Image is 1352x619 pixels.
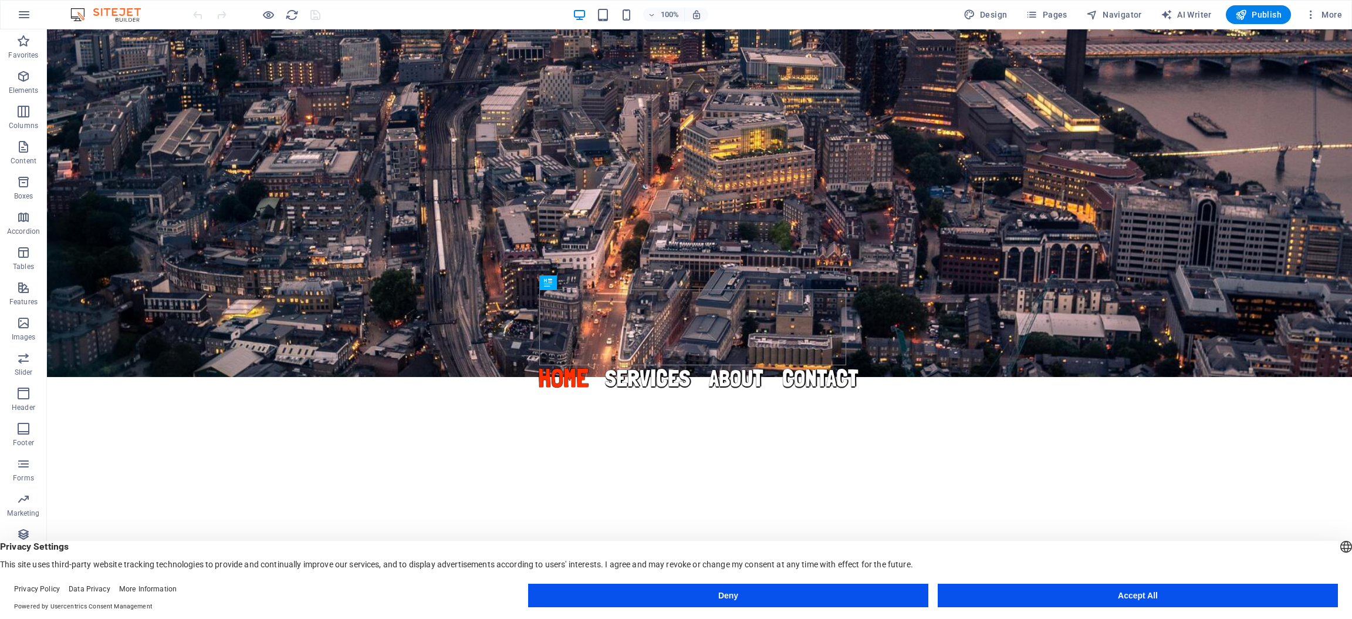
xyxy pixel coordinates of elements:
[1086,9,1142,21] span: Navigator
[67,8,156,22] img: Editor Logo
[13,473,34,483] p: Forms
[9,121,38,130] p: Columns
[8,51,38,60] p: Favorites
[12,403,35,412] p: Header
[661,8,680,22] h6: 100%
[1156,5,1216,24] button: AI Writer
[1021,5,1072,24] button: Pages
[9,297,38,307] p: Features
[1226,5,1291,24] button: Publish
[964,9,1008,21] span: Design
[13,438,34,448] p: Footer
[1300,5,1347,24] button: More
[1235,9,1282,21] span: Publish
[959,5,1012,24] button: Design
[643,8,685,22] button: 100%
[11,156,36,166] p: Content
[1161,9,1212,21] span: AI Writer
[285,8,299,22] button: reload
[13,262,34,271] p: Tables
[14,191,33,201] p: Boxes
[15,368,33,377] p: Slider
[261,8,275,22] button: Click here to leave preview mode and continue editing
[691,9,702,20] i: On resize automatically adjust zoom level to fit chosen device.
[9,86,39,95] p: Elements
[1026,9,1067,21] span: Pages
[1305,9,1342,21] span: More
[7,227,40,236] p: Accordion
[959,5,1012,24] div: Design (Ctrl+Alt+Y)
[285,8,299,22] i: Reload page
[7,509,39,518] p: Marketing
[12,332,36,342] p: Images
[1081,5,1147,24] button: Navigator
